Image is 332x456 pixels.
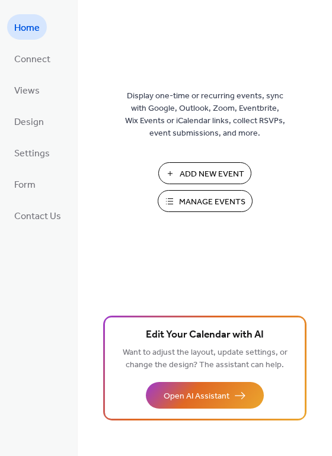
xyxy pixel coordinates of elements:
a: Connect [7,46,58,71]
span: Display one-time or recurring events, sync with Google, Outlook, Zoom, Eventbrite, Wix Events or ... [125,90,285,140]
a: Views [7,77,47,102]
a: Design [7,108,51,134]
span: Contact Us [14,207,61,226]
span: Open AI Assistant [164,390,229,403]
span: Add New Event [180,168,244,181]
span: Views [14,82,40,100]
span: Settings [14,144,50,163]
button: Manage Events [158,190,253,212]
span: Home [14,19,40,37]
button: Open AI Assistant [146,382,264,409]
span: Connect [14,50,50,69]
a: Settings [7,140,57,165]
span: Manage Events [179,196,245,208]
span: Edit Your Calendar with AI [146,327,264,343]
button: Add New Event [158,162,251,184]
span: Form [14,176,36,194]
a: Home [7,14,47,40]
a: Contact Us [7,203,68,228]
span: Want to adjust the layout, update settings, or change the design? The assistant can help. [123,345,288,373]
a: Form [7,171,43,197]
span: Design [14,113,44,131]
